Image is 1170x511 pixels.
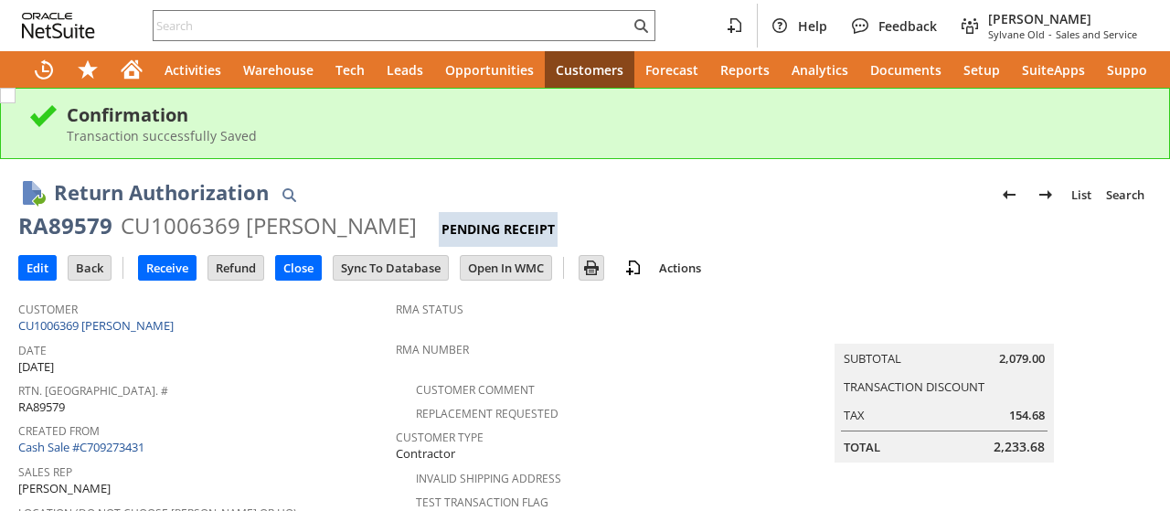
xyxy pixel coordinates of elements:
a: Rtn. [GEOGRAPHIC_DATA]. # [18,383,168,399]
div: Pending Receipt [439,212,558,247]
caption: Summary [835,314,1054,344]
span: 2,233.68 [994,438,1045,456]
input: Print [580,256,603,280]
a: Subtotal [844,350,901,367]
a: Home [110,51,154,88]
span: Contractor [396,445,455,463]
span: [PERSON_NAME] [18,480,111,497]
a: Support [1096,51,1169,88]
div: Transaction successfully Saved [67,127,1142,144]
h1: Return Authorization [54,177,269,208]
a: Invalid Shipping Address [416,471,561,486]
div: RA89579 [18,211,112,240]
span: Reports [720,61,770,79]
input: Refund [208,256,263,280]
span: Sylvane Old [988,27,1045,41]
a: Forecast [634,51,709,88]
a: Total [844,439,880,455]
a: List [1064,180,1099,209]
a: Test Transaction Flag [416,495,548,510]
input: Sync To Database [334,256,448,280]
span: Opportunities [445,61,534,79]
input: Edit [19,256,56,280]
img: Quick Find [278,184,300,206]
a: CU1006369 [PERSON_NAME] [18,317,178,334]
input: Close [276,256,321,280]
div: Shortcuts [66,51,110,88]
a: Tax [844,407,865,423]
img: add-record.svg [622,257,644,279]
span: 154.68 [1009,407,1045,424]
img: Print [580,257,602,279]
a: Opportunities [434,51,545,88]
span: Warehouse [243,61,314,79]
span: Sales and Service [1056,27,1137,41]
span: Help [798,17,827,35]
div: CU1006369 [PERSON_NAME] [121,211,417,240]
a: Setup [952,51,1011,88]
span: SuiteApps [1022,61,1085,79]
span: Analytics [792,61,848,79]
input: Search [154,15,630,37]
a: Leads [376,51,434,88]
input: Back [69,256,111,280]
a: Tech [324,51,376,88]
span: Support [1107,61,1158,79]
span: RA89579 [18,399,65,416]
a: Replacement Requested [416,406,558,421]
span: Tech [335,61,365,79]
a: Cash Sale #C709273431 [18,439,144,455]
input: Open In WMC [461,256,551,280]
a: Warehouse [232,51,324,88]
a: RMA Status [396,302,463,317]
span: [DATE] [18,358,54,376]
a: Customer Comment [416,382,535,398]
svg: Search [630,15,652,37]
span: Forecast [645,61,698,79]
svg: logo [22,13,95,38]
svg: Shortcuts [77,59,99,80]
a: SuiteApps [1011,51,1096,88]
a: Date [18,343,47,358]
a: RMA Number [396,342,469,357]
a: Customer Type [396,430,484,445]
a: Documents [859,51,952,88]
a: Transaction Discount [844,378,984,395]
span: Setup [963,61,1000,79]
span: - [1048,27,1052,41]
svg: Recent Records [33,59,55,80]
a: Created From [18,423,100,439]
a: Customer [18,302,78,317]
span: Leads [387,61,423,79]
a: Analytics [781,51,859,88]
svg: Home [121,59,143,80]
a: Activities [154,51,232,88]
span: Feedback [878,17,937,35]
input: Receive [139,256,196,280]
img: Previous [998,184,1020,206]
span: Documents [870,61,941,79]
span: [PERSON_NAME] [988,10,1137,27]
span: Customers [556,61,623,79]
a: Reports [709,51,781,88]
span: 2,079.00 [999,350,1045,367]
a: Customers [545,51,634,88]
a: Recent Records [22,51,66,88]
img: Next [1035,184,1057,206]
a: Actions [652,260,708,276]
span: Activities [165,61,221,79]
a: Search [1099,180,1152,209]
div: Confirmation [67,102,1142,127]
a: Sales Rep [18,464,72,480]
